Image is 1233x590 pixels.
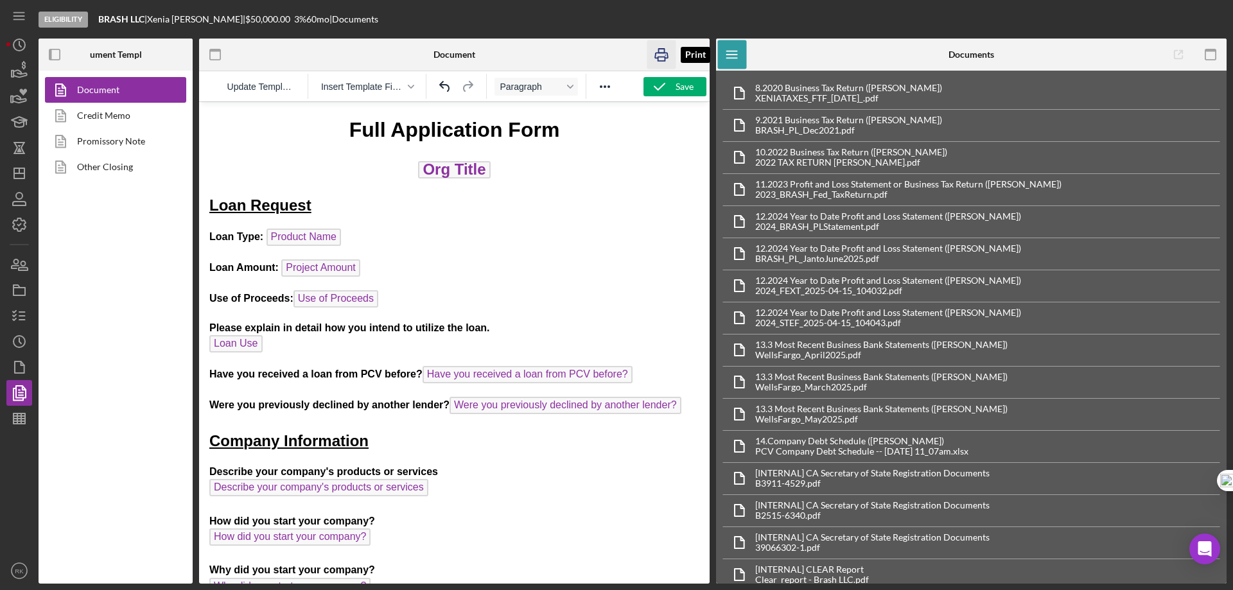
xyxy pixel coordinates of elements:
[222,78,300,96] button: Reset the template to the current product template value
[1189,534,1220,564] div: Open Intercom Messenger
[755,179,1062,189] div: 11. 2023 Profit and Loss Statement or Business Tax Return ([PERSON_NAME])
[755,500,990,510] div: [INTERNAL] CA Secretary of State Registration Documents
[755,510,990,521] div: B2515-6340.pdf
[306,14,329,24] div: 60 mo
[10,330,170,347] span: Company Information
[949,49,994,60] b: Documents
[245,14,294,24] div: $50,000.00
[433,49,475,60] b: Document
[45,77,180,103] a: Document
[755,446,968,456] div: PCV Company Debt Schedule -- [DATE] 11_07am.xlsx
[250,295,482,312] span: Were you previously declined by another lender?
[316,78,419,96] button: Insert Template Field
[10,377,229,394] span: Describe your company's products or services
[755,414,1008,424] div: WellsFargo_May2025.pdf
[223,264,433,281] span: Have you received a loan from PCV before?
[98,13,144,24] b: BRASH LLC
[755,157,947,168] div: 2022 TAX RETURN [PERSON_NAME].pdf
[294,14,306,24] div: 3 %
[10,462,176,473] strong: Why did you start your company?
[494,78,578,96] button: Format Paragraph
[10,413,176,424] strong: How did you start your company?
[457,78,478,96] button: Redo
[147,14,245,24] div: Xenia [PERSON_NAME] |
[10,364,239,375] strong: Describe your company's products or services
[755,93,942,103] div: XENIATAXES_FTF_[DATE]_.pdf
[755,382,1008,392] div: WellsFargo_March2025.pdf
[98,14,147,24] div: |
[434,78,456,96] button: Undo
[755,340,1008,350] div: 13. 3 Most Recent Business Bank Statements ([PERSON_NAME])
[321,82,403,92] span: Insert Template Field
[643,77,706,96] button: Save
[755,83,942,93] div: 8. 2020 Business Tax Return ([PERSON_NAME])
[755,308,1021,318] div: 12. 2024 Year to Date Profit and Loss Statement ([PERSON_NAME])
[755,318,1021,328] div: 2024_STEF_2025-04-15_104043.pdf
[227,82,295,92] span: Update Template
[755,189,1062,200] div: 2023_BRASH_Fed_TaxReturn.pdf
[755,542,990,553] div: 39066302-1.pdf
[755,575,869,585] div: Clear_report - Brash LLC.pdf
[329,14,378,24] div: | Documents
[755,147,947,157] div: 10. 2022 Business Tax Return ([PERSON_NAME])
[755,564,869,575] div: [INTERNAL] CLEAR Report
[39,12,88,28] div: Eligibility
[10,476,171,493] span: Why did you start your company?
[755,125,942,135] div: BRASH_PL_Dec2021.pdf
[676,77,694,96] div: Save
[755,404,1008,414] div: 13. 3 Most Recent Business Bank Statements ([PERSON_NAME])
[755,221,1021,232] div: 2024_BRASH_PLStatement.pdf
[755,243,1021,254] div: 12. 2024 Year to Date Profit and Loss Statement ([PERSON_NAME])
[10,297,250,308] strong: Were you previously declined by another lender?
[45,103,180,128] a: Credit Memo
[500,82,563,92] span: Paragraph
[15,568,24,575] text: RK
[199,102,710,584] iframe: Rich Text Area
[45,128,180,154] a: Promissory Note
[6,558,32,584] button: RK
[755,115,942,125] div: 9. 2021 Business Tax Return ([PERSON_NAME])
[755,372,1008,382] div: 13. 3 Most Recent Business Bank Statements ([PERSON_NAME])
[755,350,1008,360] div: WellsFargo_April2025.pdf
[755,436,968,446] div: 14. Company Debt Schedule ([PERSON_NAME])
[594,78,616,96] button: Reveal or hide additional toolbar items
[755,254,1021,264] div: BRASH_PL_JantoJune2025.pdf
[74,49,158,60] b: Document Templates
[755,211,1021,221] div: 12. 2024 Year to Date Profit and Loss Statement ([PERSON_NAME])
[755,275,1021,286] div: 12. 2024 Year to Date Profit and Loss Statement ([PERSON_NAME])
[755,468,990,478] div: [INTERNAL] CA Secretary of State Registration Documents
[755,286,1021,296] div: 2024_FEXT_2025-04-15_104032.pdf
[755,532,990,542] div: [INTERNAL] CA Secretary of State Registration Documents
[755,478,990,489] div: B3911-4529.pdf
[10,426,171,444] span: How did you start your company?
[45,154,180,180] a: Other Closing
